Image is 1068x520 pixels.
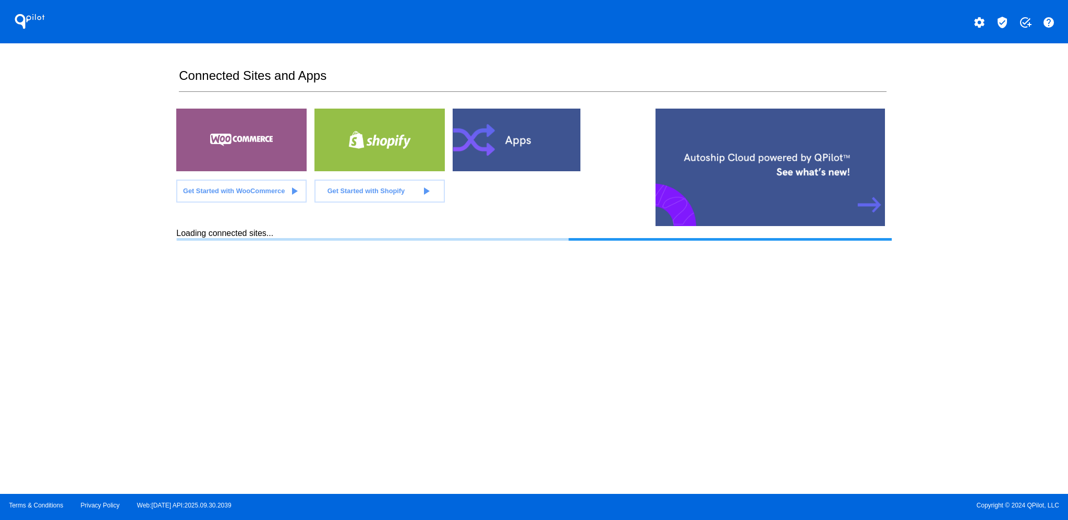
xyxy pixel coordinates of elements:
[973,16,986,29] mat-icon: settings
[327,187,405,195] span: Get Started with Shopify
[137,502,232,509] a: Web:[DATE] API:2025.09.30.2039
[9,502,63,509] a: Terms & Conditions
[543,502,1059,509] span: Copyright © 2024 QPilot, LLC
[420,185,432,197] mat-icon: play_arrow
[176,180,307,203] a: Get Started with WooCommerce
[179,68,886,92] h2: Connected Sites and Apps
[314,180,445,203] a: Get Started with Shopify
[1042,16,1055,29] mat-icon: help
[9,11,51,32] h1: QPilot
[81,502,120,509] a: Privacy Policy
[183,187,285,195] span: Get Started with WooCommerce
[176,229,891,241] div: Loading connected sites...
[996,16,1009,29] mat-icon: verified_user
[1019,16,1031,29] mat-icon: add_task
[288,185,300,197] mat-icon: play_arrow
